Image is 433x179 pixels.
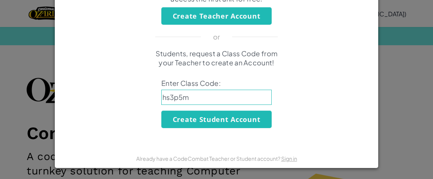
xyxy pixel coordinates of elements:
[161,7,272,25] button: Create Teacher Account
[150,49,283,67] p: Students, request a Class Code from your Teacher to create an Account!
[213,32,220,41] p: or
[281,155,297,162] a: Sign in
[161,111,272,128] button: Create Student Account
[161,79,272,88] span: Enter Class Code:
[136,155,281,162] span: Already have a CodeCombat Teacher or Student account?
